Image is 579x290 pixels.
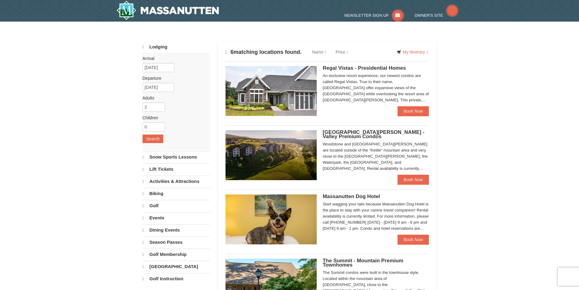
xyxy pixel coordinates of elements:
img: 27428181-5-81c892a3.jpg [226,194,317,244]
a: Season Passes [143,236,210,248]
img: 19219041-4-ec11c166.jpg [226,130,317,180]
a: Owner's Site [415,13,458,18]
a: Golf Instruction [143,273,210,285]
a: Golf Membership [143,249,210,260]
a: Golf [143,200,210,211]
div: Woodstone and [GEOGRAPHIC_DATA][PERSON_NAME] are located outside of the "Kettle" mountain area an... [323,141,429,172]
a: Dining Events [143,224,210,236]
img: Massanutten Resort Logo [116,1,219,20]
label: Departure [143,75,206,81]
span: The Summit - Mountain Premium Townhomes [323,258,403,268]
a: Book Now [398,106,429,116]
span: Owner's Site [415,13,443,18]
span: Regal Vistas - Presidential Homes [323,65,406,71]
a: Newsletter Sign Up [344,13,404,18]
button: Search [143,135,163,143]
a: Book Now [398,175,429,184]
span: Massanutten Dog Hotel [323,194,380,199]
a: [GEOGRAPHIC_DATA] [143,261,210,272]
label: Adults [143,95,206,101]
a: Events [143,212,210,224]
a: Biking [143,188,210,199]
a: Snow Sports Lessons [143,151,210,163]
a: Activities & Attractions [143,176,210,187]
a: Lift Tickets [143,163,210,175]
div: Start wagging your tails because Massanutten Dog Hotel is the place to stay with your canine trav... [323,201,429,232]
div: An exclusive resort experience, our newest condos are called Regal Vistas. True to their name, [G... [323,73,429,103]
a: Book Now [398,235,429,244]
label: Arrival [143,55,206,61]
img: 19218991-1-902409a9.jpg [226,66,317,116]
a: Name [308,46,331,58]
a: Lodging [143,41,210,53]
span: [GEOGRAPHIC_DATA][PERSON_NAME] - Valley Premium Condos [323,129,425,139]
span: Newsletter Sign Up [344,13,389,18]
a: My Itinerary [393,47,432,57]
a: Price [331,46,353,58]
label: Children [143,115,206,121]
a: Massanutten Resort [116,1,219,20]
